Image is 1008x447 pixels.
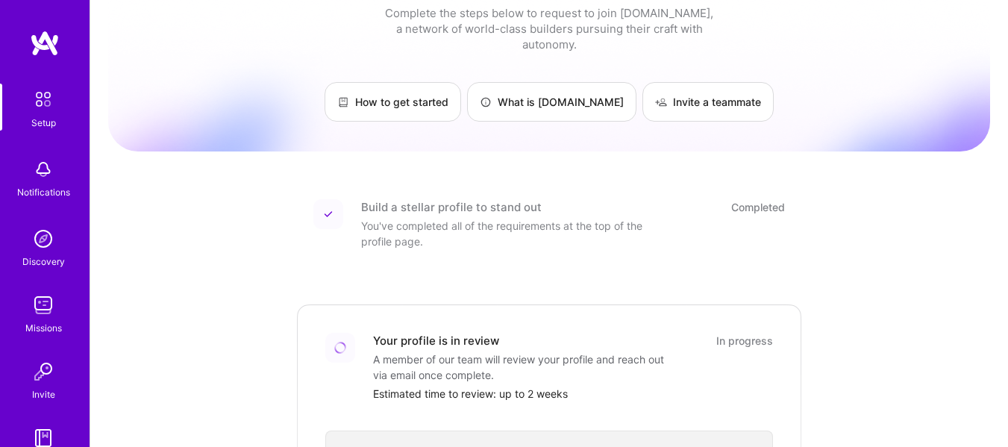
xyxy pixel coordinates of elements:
[28,224,58,254] img: discovery
[373,333,499,348] div: Your profile is in review
[642,82,774,122] a: Invite a teammate
[28,290,58,320] img: teamwork
[334,341,347,354] img: Loading
[30,30,60,57] img: logo
[373,351,672,383] div: A member of our team will review your profile and reach out via email once complete.
[31,115,56,131] div: Setup
[731,199,785,215] div: Completed
[28,154,58,184] img: bell
[25,320,62,336] div: Missions
[480,96,492,108] img: What is A.Team
[28,357,58,387] img: Invite
[22,254,65,269] div: Discovery
[337,96,349,108] img: How to get started
[467,82,636,122] a: What is [DOMAIN_NAME]
[325,82,461,122] a: How to get started
[361,199,542,215] div: Build a stellar profile to stand out
[716,333,773,348] div: In progress
[28,84,59,115] img: setup
[381,5,717,52] div: Complete the steps below to request to join [DOMAIN_NAME], a network of world-class builders purs...
[17,184,70,200] div: Notifications
[324,210,333,219] img: Completed
[361,218,660,249] div: You've completed all of the requirements at the top of the profile page.
[655,96,667,108] img: Invite a teammate
[32,387,55,402] div: Invite
[373,386,773,401] div: Estimated time to review: up to 2 weeks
